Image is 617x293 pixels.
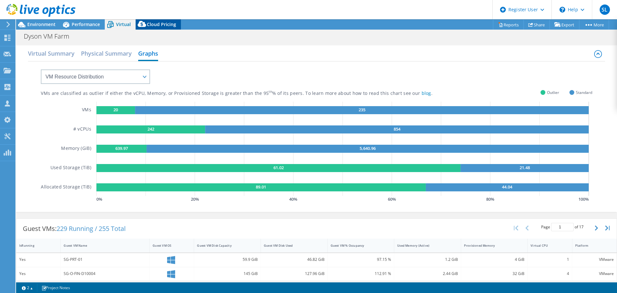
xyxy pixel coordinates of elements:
[113,107,118,113] text: 20
[360,145,376,151] text: 5,640.96
[578,196,589,202] text: 100 %
[64,270,147,277] div: SG-O-FIN-D10004
[579,20,609,30] a: More
[17,284,37,292] a: 2
[256,184,266,190] text: 89.01
[147,126,154,132] text: 242
[82,106,91,114] h5: VMs
[388,196,396,202] text: 60 %
[50,164,91,172] h5: Used Storage (TiB)
[115,145,128,151] text: 639.97
[576,89,592,96] span: Standard
[397,243,450,248] div: Used Memory (Active)
[153,243,183,248] div: Guest VM OS
[57,224,126,233] span: 229 Running / 255 Total
[264,256,325,263] div: 46.82 GiB
[575,270,614,277] div: VMware
[41,183,91,191] h5: Allocated Storage (TiB)
[16,219,132,239] div: Guest VMs:
[464,270,525,277] div: 32 GiB
[28,47,75,60] h2: Virtual Summary
[19,243,50,248] div: IsRunning
[19,256,58,263] div: Yes
[575,243,606,248] div: Platform
[138,47,158,61] h2: Graphs
[547,89,559,96] span: Outlier
[523,20,550,30] a: Share
[19,270,58,277] div: Yes
[41,90,465,96] div: VMs are classified as outlier if either the vCPU, Memory, or Provisioned Storage is greater than ...
[541,223,584,231] span: Page of
[61,145,91,153] h5: Memory (GiB)
[397,256,458,263] div: 1.2 GiB
[559,7,565,13] svg: \n
[331,256,391,263] div: 97.15 %
[464,243,517,248] div: Provisioned Memory
[493,20,524,30] a: Reports
[147,21,176,27] span: Cloud Pricing
[72,21,100,27] span: Performance
[331,243,384,248] div: Guest VM % Occupancy
[575,256,614,263] div: VMware
[531,243,561,248] div: Virtual CPU
[531,270,569,277] div: 4
[486,196,494,202] text: 80 %
[358,107,365,113] text: 235
[96,196,592,202] svg: GaugeChartPercentageAxisTexta
[502,184,513,190] text: 44.04
[550,20,579,30] a: Export
[519,165,530,170] text: 21.48
[579,224,584,230] span: 17
[64,243,139,248] div: Guest VM Name
[116,21,131,27] span: Virtual
[531,256,569,263] div: 1
[96,196,102,202] text: 0 %
[191,196,199,202] text: 20 %
[27,21,56,27] span: Environment
[64,256,147,263] div: SG-PRT-01
[331,270,391,277] div: 112.91 %
[21,33,79,40] h1: Dyson VM Farm
[289,196,297,202] text: 40 %
[197,270,258,277] div: 145 GiB
[197,243,250,248] div: Guest VM Disk Capacity
[551,223,574,231] input: jump to page
[600,5,610,15] span: SL
[197,256,258,263] div: 59.9 GiB
[464,256,525,263] div: 4 GiB
[264,243,317,248] div: Guest VM Disk Used
[37,284,75,292] a: Project Notes
[393,126,400,132] text: 854
[397,270,458,277] div: 2.44 GiB
[264,270,325,277] div: 127.96 GiB
[81,47,132,60] h2: Physical Summary
[422,90,431,96] a: blog
[73,125,91,133] h5: # vCPUs
[273,165,283,170] text: 61.02
[269,89,272,94] sup: th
